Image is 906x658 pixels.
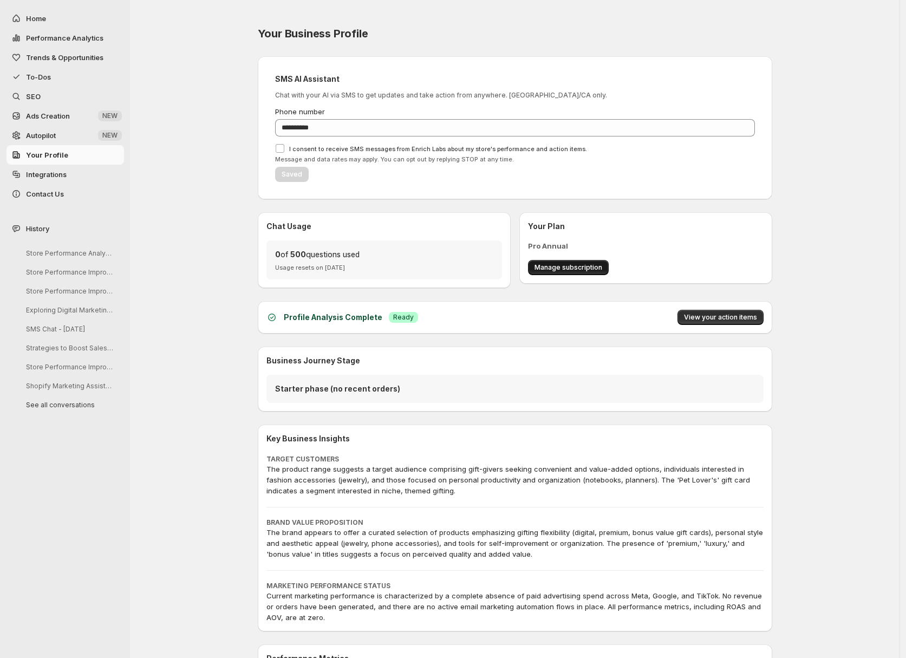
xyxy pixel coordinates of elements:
[528,242,568,250] strong: Pro Annual
[26,131,56,140] span: Autopilot
[17,340,120,356] button: Strategies to Boost Sales Next Week
[102,131,118,140] span: NEW
[6,145,124,165] a: Your Profile
[6,28,124,48] button: Performance Analytics
[17,245,120,262] button: Store Performance Analysis and Suggestions
[6,9,124,28] button: Home
[275,250,281,259] strong: 0
[258,27,368,40] span: Your Business Profile
[266,590,764,623] p: Current marketing performance is characterized by a complete absence of paid advertising spend ac...
[266,464,764,496] p: The product range suggests a target audience comprising gift-givers seeking convenient and value-...
[275,383,755,394] p: Starter phase (no recent orders)
[6,184,124,204] button: Contact Us
[266,355,764,366] h3: Business Journey Stage
[677,310,764,325] button: View your action items
[275,249,493,260] p: of questions used
[266,518,764,527] p: BRAND VALUE PROPOSITION
[26,170,67,179] span: Integrations
[26,190,64,198] span: Contact Us
[275,91,755,100] p: Chat with your AI via SMS to get updates and take action from anywhere. [GEOGRAPHIC_DATA]/CA only.
[266,455,764,464] p: TARGET CUSTOMERS
[289,145,587,153] span: I consent to receive SMS messages from Enrich Labs about my store's performance and action items.
[26,92,41,101] span: SEO
[528,260,609,275] button: Manage subscription
[6,67,124,87] button: To-Dos
[17,377,120,394] button: Shopify Marketing Assistant Onboarding
[266,582,764,590] p: MARKETING PERFORMANCE STATUS
[17,396,120,413] button: See all conversations
[102,112,118,120] span: NEW
[26,151,68,159] span: Your Profile
[26,73,51,81] span: To-Dos
[17,283,120,299] button: Store Performance Improvement Analysis
[266,221,502,232] h3: Chat Usage
[290,250,306,259] strong: 500
[6,106,124,126] button: Ads Creation
[284,312,382,323] h3: Profile Analysis Complete
[266,527,764,559] p: The brand appears to offer a curated selection of products emphasizing gifting flexibility (digit...
[6,165,124,184] a: Integrations
[26,14,46,23] span: Home
[6,126,124,145] a: Autopilot
[528,221,764,232] h3: Your Plan
[275,264,493,271] p: Usage resets on [DATE]
[26,53,103,62] span: Trends & Opportunities
[17,321,120,337] button: SMS Chat - [DATE]
[266,433,764,444] h3: Key Business Insights
[17,264,120,281] button: Store Performance Improvement Strategy Session
[275,74,755,84] h3: SMS AI Assistant
[17,359,120,375] button: Store Performance Improvement Analysis Steps
[275,107,325,116] span: Phone number
[6,87,124,106] a: SEO
[26,34,103,42] span: Performance Analytics
[17,302,120,318] button: Exploring Digital Marketing Strategies
[684,313,757,322] span: View your action items
[6,48,124,67] button: Trends & Opportunities
[26,223,49,234] span: History
[26,112,70,120] span: Ads Creation
[393,313,414,322] span: Ready
[275,156,755,162] p: Message and data rates may apply. You can opt out by replying STOP at any time.
[535,263,602,272] span: Manage subscription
